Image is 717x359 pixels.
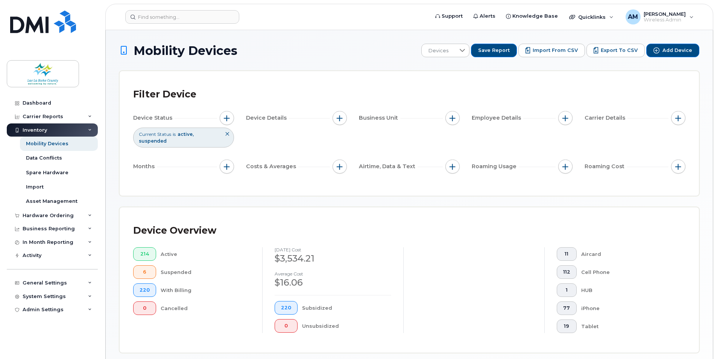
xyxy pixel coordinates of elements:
span: 0 [281,323,291,329]
button: 112 [557,265,577,279]
span: 112 [563,269,570,275]
button: 77 [557,301,577,315]
span: 0 [140,305,150,311]
button: 220 [275,301,298,315]
span: Roaming Cost [585,163,627,170]
div: Device Overview [133,221,216,240]
span: active [178,131,194,137]
span: Export to CSV [601,47,638,54]
span: Device Details [246,114,289,122]
div: iPhone [581,301,674,315]
span: is [173,131,176,137]
div: Cell Phone [581,265,674,279]
span: Months [133,163,157,170]
span: 214 [140,251,150,257]
div: Suspended [161,265,251,279]
span: Business Unit [359,114,400,122]
span: Save Report [478,47,510,54]
div: With Billing [161,283,251,297]
button: Add Device [646,44,699,57]
div: Subsidized [302,301,392,315]
button: 0 [275,319,298,333]
span: 220 [140,287,150,293]
button: 11 [557,247,577,261]
span: Devices [422,44,455,58]
span: Roaming Usage [472,163,519,170]
span: suspended [139,138,167,144]
div: $16.06 [275,276,391,289]
div: HUB [581,283,674,297]
span: 6 [140,269,150,275]
span: Add Device [662,47,692,54]
button: 19 [557,319,577,333]
button: 6 [133,265,156,279]
span: Carrier Details [585,114,627,122]
button: Save Report [471,44,517,57]
button: Import from CSV [518,44,585,57]
button: 220 [133,283,156,297]
div: Filter Device [133,85,196,104]
div: Unsubsidized [302,319,392,333]
span: Airtime, Data & Text [359,163,418,170]
button: 214 [133,247,156,261]
button: 1 [557,283,577,297]
button: 0 [133,301,156,315]
span: 11 [563,251,570,257]
div: Aircard [581,247,674,261]
span: Mobility Devices [134,44,237,57]
div: $3,534.21 [275,252,391,265]
div: Active [161,247,251,261]
h4: [DATE] cost [275,247,391,252]
div: Tablet [581,319,674,333]
span: Employee Details [472,114,523,122]
span: 19 [563,323,570,329]
span: 220 [281,305,291,311]
button: Export to CSV [586,44,645,57]
h4: Average cost [275,271,391,276]
span: Import from CSV [533,47,578,54]
span: 1 [563,287,570,293]
span: Device Status [133,114,175,122]
span: Costs & Averages [246,163,298,170]
span: 77 [563,305,570,311]
span: Current Status [139,131,171,137]
div: Cancelled [161,301,251,315]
